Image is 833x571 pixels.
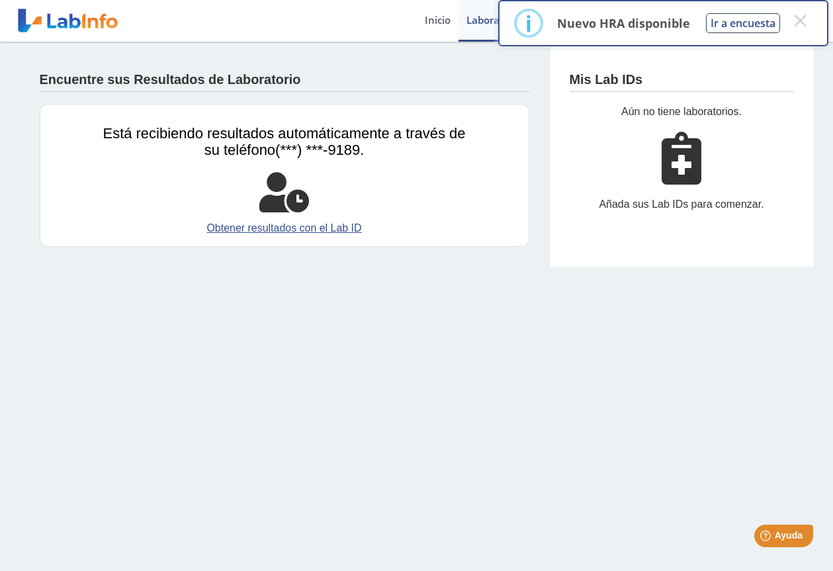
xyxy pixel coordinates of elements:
[103,125,466,158] span: Está recibiendo resultados automáticamente a través de su teléfono
[557,15,690,31] p: Nuevo HRA disponible
[570,72,643,88] h4: Mis Lab IDs
[40,72,301,88] h4: Encuentre sus Resultados de Laboratorio
[103,220,466,236] a: Obtener resultados con el Lab ID
[706,13,780,33] button: Ir a encuesta
[715,519,818,556] iframe: Help widget launcher
[570,197,794,212] div: Añada sus Lab IDs para comenzar.
[525,11,532,35] div: i
[570,104,794,120] div: Aún no tiene laboratorios.
[788,9,812,32] button: Close this dialog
